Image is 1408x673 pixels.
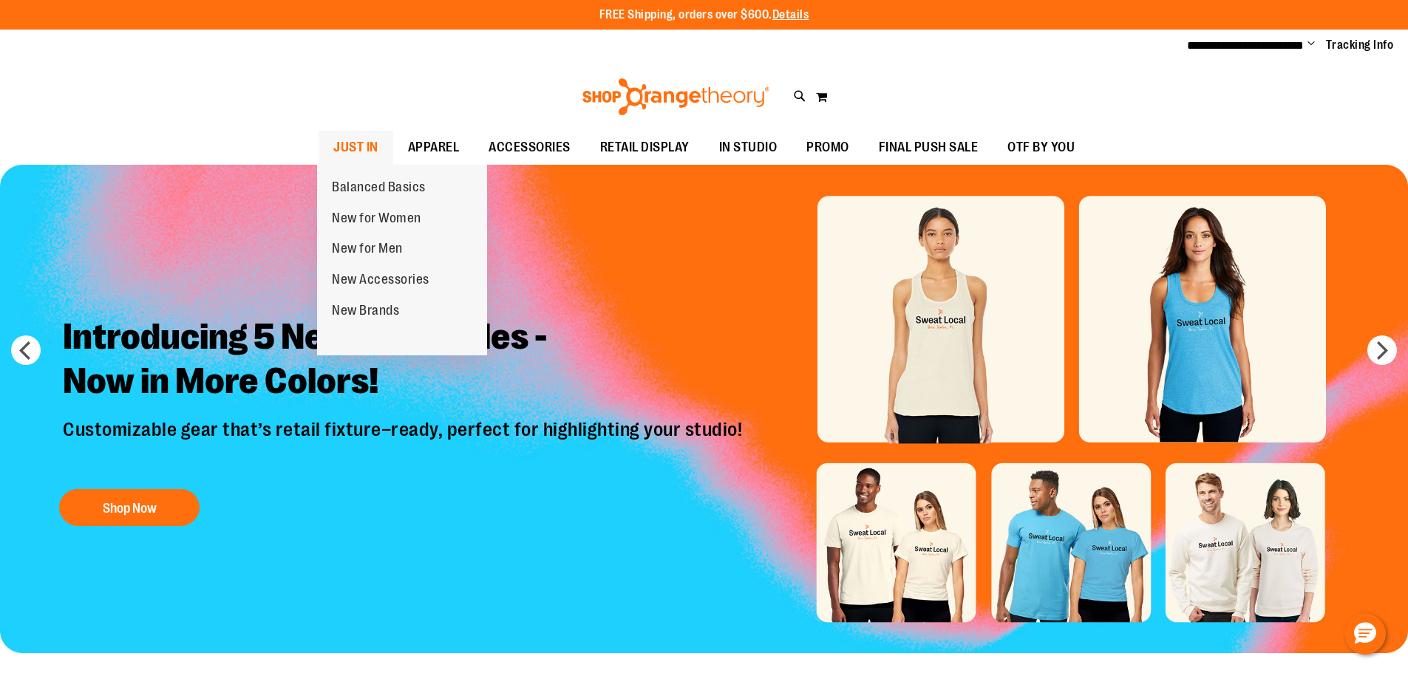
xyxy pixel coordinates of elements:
a: ACCESSORIES [474,131,585,165]
a: New for Women [317,203,436,234]
span: Balanced Basics [332,180,426,198]
p: Customizable gear that’s retail fixture–ready, perfect for highlighting your studio! [52,417,756,474]
span: ACCESSORIES [489,131,571,164]
a: IN STUDIO [704,131,792,165]
a: Details [772,8,809,21]
span: New Accessories [332,272,429,290]
a: APPAREL [393,131,475,165]
img: Shop Orangetheory [580,78,772,115]
span: OTF BY YOU [1007,131,1075,164]
span: JUST IN [333,131,378,164]
a: New Accessories [317,264,444,295]
p: FREE Shipping, orders over $600. [599,7,809,24]
a: RETAIL DISPLAY [585,131,704,165]
button: Hello, have a question? Let’s chat. [1344,613,1386,655]
span: New for Men [332,241,403,259]
button: next [1367,335,1397,365]
ul: JUST IN [317,165,487,356]
a: Tracking Info [1326,37,1394,53]
span: New Brands [332,303,399,321]
a: JUST IN [319,131,393,165]
button: Account menu [1307,38,1315,52]
span: PROMO [806,131,849,164]
button: prev [11,335,41,365]
a: New for Men [317,233,418,264]
span: New for Women [332,211,421,229]
h2: Introducing 5 New City Styles - Now in More Colors! [52,303,756,417]
a: FINAL PUSH SALE [864,131,993,165]
span: IN STUDIO [719,131,778,164]
a: PROMO [792,131,864,165]
a: New Brands [317,295,414,327]
span: RETAIL DISPLAY [600,131,690,164]
span: FINAL PUSH SALE [879,131,979,164]
a: Balanced Basics [317,172,441,203]
a: OTF BY YOU [993,131,1089,165]
span: APPAREL [408,131,460,164]
button: Shop Now [59,489,200,526]
a: Introducing 5 New City Styles -Now in More Colors! Customizable gear that’s retail fixture–ready,... [52,303,756,533]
